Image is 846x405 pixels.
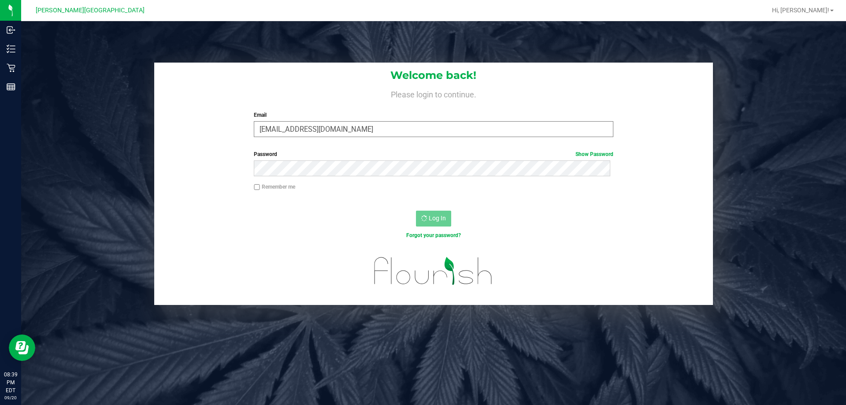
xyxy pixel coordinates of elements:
span: [PERSON_NAME][GEOGRAPHIC_DATA] [36,7,145,14]
span: Hi, [PERSON_NAME]! [772,7,829,14]
inline-svg: Reports [7,82,15,91]
label: Email [254,111,613,119]
span: Log In [429,215,446,222]
span: Password [254,151,277,157]
p: 09/20 [4,394,17,401]
p: 08:39 PM EDT [4,371,17,394]
button: Log In [416,211,451,227]
iframe: Resource center [9,334,35,361]
h1: Welcome back! [154,70,713,81]
inline-svg: Inbound [7,26,15,34]
a: Forgot your password? [406,232,461,238]
inline-svg: Retail [7,63,15,72]
h4: Please login to continue. [154,88,713,99]
a: Show Password [575,151,613,157]
label: Remember me [254,183,295,191]
input: Remember me [254,184,260,190]
inline-svg: Inventory [7,45,15,53]
img: flourish_logo.svg [364,249,503,294]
